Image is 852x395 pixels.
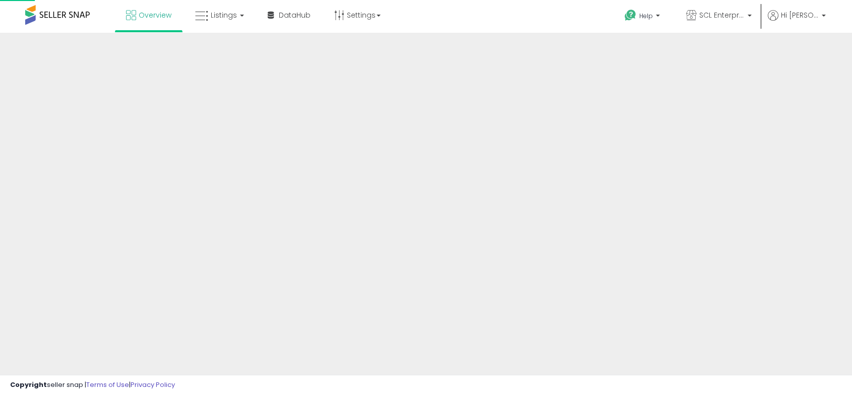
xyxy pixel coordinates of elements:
[617,2,670,33] a: Help
[624,9,637,22] i: Get Help
[211,10,237,20] span: Listings
[10,380,47,389] strong: Copyright
[10,380,175,390] div: seller snap | |
[131,380,175,389] a: Privacy Policy
[279,10,311,20] span: DataHub
[639,12,653,20] span: Help
[139,10,171,20] span: Overview
[781,10,819,20] span: Hi [PERSON_NAME]
[86,380,129,389] a: Terms of Use
[768,10,826,33] a: Hi [PERSON_NAME]
[699,10,745,20] span: SCL Enterprises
